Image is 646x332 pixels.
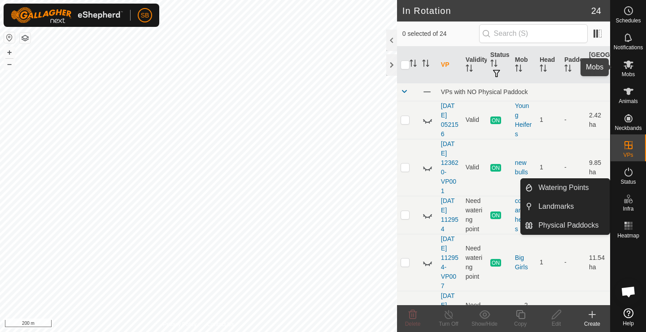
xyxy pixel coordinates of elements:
div: Copy [502,320,538,328]
td: - [561,101,585,139]
span: Neckbands [615,125,642,131]
div: Open chat [615,278,642,305]
span: Heatmap [617,233,639,238]
span: Landmarks [538,201,574,212]
td: - [561,234,585,291]
th: Status [487,47,511,83]
a: Watering Points [533,179,610,197]
a: [DATE] 112954 [441,197,458,233]
p-sorticon: Activate to sort [515,66,522,73]
p-sorticon: Activate to sort [564,66,572,73]
h2: In Rotation [402,5,591,16]
span: Watering Points [538,182,589,193]
input: Search (S) [479,24,588,43]
button: Reset Map [4,32,15,43]
p-sorticon: Activate to sort [422,61,429,68]
div: Turn Off [431,320,467,328]
a: Landmarks [533,198,610,216]
span: Schedules [615,18,641,23]
td: 11.54 ha [585,234,610,291]
li: Physical Paddocks [521,216,610,234]
span: Physical Paddocks [538,220,598,231]
span: Status [620,179,636,185]
td: 1 [536,139,561,196]
td: 1 [536,101,561,139]
a: Help [611,305,646,330]
p-sorticon: Activate to sort [490,61,498,68]
span: Animals [619,99,638,104]
td: 9.85 ha [585,139,610,196]
span: SB [141,11,149,20]
p-sorticon: Activate to sort [589,70,596,78]
span: 0 selected of 24 [402,29,479,39]
th: Mob [511,47,536,83]
th: VP [437,47,462,83]
p-sorticon: Activate to sort [466,66,473,73]
span: Infra [623,206,633,211]
span: Mobs [622,72,635,77]
th: Validity [462,47,487,83]
a: [DATE] 112954-VP007 [441,235,458,289]
a: Contact Us [207,320,234,328]
p-sorticon: Activate to sort [540,66,547,73]
th: Head [536,47,561,83]
li: Watering Points [521,179,610,197]
td: Valid [462,139,487,196]
a: Physical Paddocks [533,216,610,234]
span: VPs [623,152,633,158]
a: [DATE] 052156 [441,102,458,138]
td: 2.42 ha [585,101,610,139]
span: 24 [591,4,601,17]
p-sorticon: Activate to sort [410,61,417,68]
li: Landmarks [521,198,610,216]
span: Notifications [614,45,643,50]
button: Map Layers [20,33,31,43]
td: - [561,139,585,196]
div: Young Heifers [515,101,533,139]
div: new bulls [515,158,533,177]
a: Privacy Policy [163,320,196,328]
span: Delete [405,321,421,327]
th: [GEOGRAPHIC_DATA] Area [585,47,610,83]
div: VPs with NO Physical Paddock [441,88,607,95]
div: cowsand heifers [515,196,533,234]
span: Help [623,321,634,326]
td: Need watering point [462,234,487,291]
td: 1 [536,234,561,291]
span: ON [490,259,501,267]
button: – [4,59,15,69]
img: Gallagher Logo [11,7,123,23]
span: ON [490,164,501,172]
span: ON [490,211,501,219]
td: Need watering point [462,196,487,234]
a: [DATE] 123620-VP001 [441,140,458,194]
th: Paddock [561,47,585,83]
div: Big Girls [515,253,533,272]
span: ON [490,116,501,124]
div: Create [574,320,610,328]
div: Show/Hide [467,320,502,328]
td: Valid [462,101,487,139]
button: + [4,47,15,58]
div: Edit [538,320,574,328]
